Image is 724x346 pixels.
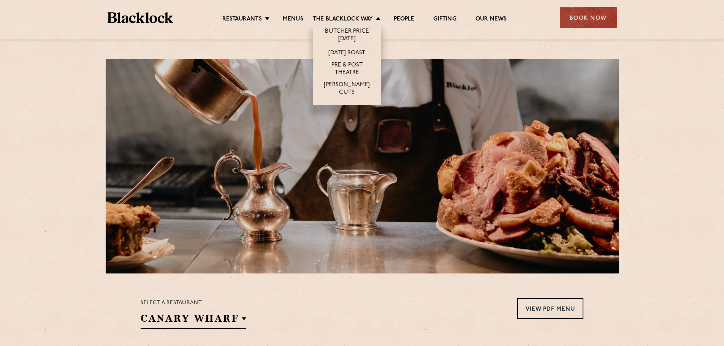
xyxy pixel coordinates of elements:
a: Gifting [433,16,456,24]
a: Our News [475,16,507,24]
a: The Blacklock Way [313,16,373,24]
h2: Canary Wharf [141,312,246,329]
div: Book Now [560,7,617,28]
a: [DATE] Roast [328,49,365,58]
a: Butcher Price [DATE] [320,28,374,44]
a: [PERSON_NAME] Cuts [320,81,374,97]
a: People [394,16,414,24]
a: View PDF Menu [517,298,583,319]
img: BL_Textured_Logo-footer-cropped.svg [108,12,173,23]
p: Select a restaurant [141,298,246,308]
a: Pre & Post Theatre [320,62,374,77]
a: Restaurants [222,16,262,24]
a: Menus [283,16,303,24]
